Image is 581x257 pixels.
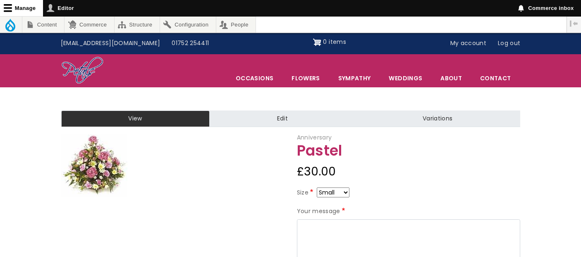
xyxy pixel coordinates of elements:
span: Anniversary [297,133,332,142]
a: [EMAIL_ADDRESS][DOMAIN_NAME] [55,36,166,51]
button: Vertical orientation [567,17,581,31]
a: Shopping cart 0 items [313,36,346,49]
h1: Pastel [297,143,520,159]
a: 01752 254411 [166,36,215,51]
a: Commerce [65,17,114,33]
span: Occasions [227,70,282,87]
label: Your message [297,207,347,216]
a: My account [445,36,493,51]
a: Flowers [283,70,328,87]
a: Sympathy [330,70,380,87]
span: 0 items [323,38,346,46]
img: Shopping cart [313,36,321,49]
img: Pastel [61,135,127,197]
span: Weddings [380,70,431,87]
a: Content [22,17,64,33]
div: £30.00 [297,162,520,182]
a: Variations [355,110,520,127]
a: View [61,110,210,127]
nav: Tabs [55,110,526,127]
a: Structure [115,17,160,33]
a: People [216,17,256,33]
img: Home [61,56,104,85]
a: Configuration [160,17,216,33]
label: Size [297,188,315,198]
a: Log out [492,36,526,51]
a: Contact [471,70,519,87]
a: Edit [210,110,355,127]
a: About [432,70,471,87]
